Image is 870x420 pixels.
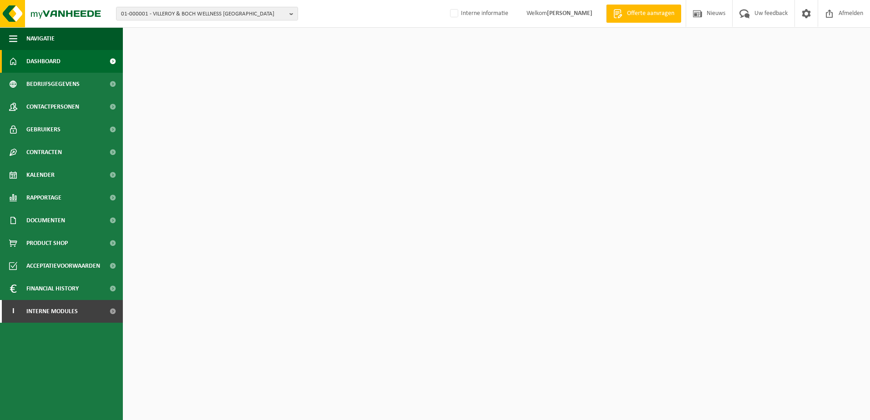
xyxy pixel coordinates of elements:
[26,255,100,277] span: Acceptatievoorwaarden
[26,95,79,118] span: Contactpersonen
[26,232,68,255] span: Product Shop
[26,277,79,300] span: Financial History
[26,186,61,209] span: Rapportage
[448,7,508,20] label: Interne informatie
[26,50,61,73] span: Dashboard
[26,141,62,164] span: Contracten
[121,7,286,21] span: 01-000001 - VILLEROY & BOCH WELLNESS [GEOGRAPHIC_DATA]
[9,300,17,323] span: I
[26,300,78,323] span: Interne modules
[26,209,65,232] span: Documenten
[606,5,681,23] a: Offerte aanvragen
[26,27,55,50] span: Navigatie
[26,164,55,186] span: Kalender
[547,10,592,17] strong: [PERSON_NAME]
[116,7,298,20] button: 01-000001 - VILLEROY & BOCH WELLNESS [GEOGRAPHIC_DATA]
[26,118,61,141] span: Gebruikers
[26,73,80,95] span: Bedrijfsgegevens
[625,9,677,18] span: Offerte aanvragen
